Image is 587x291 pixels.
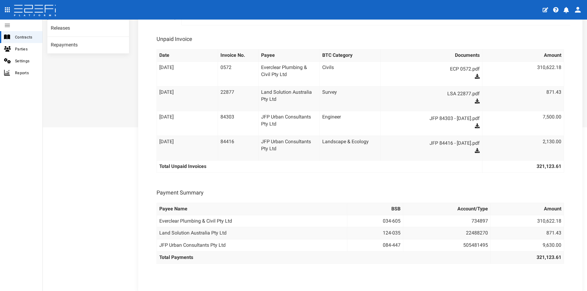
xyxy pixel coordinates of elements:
[491,252,564,264] th: 321,123.61
[403,215,491,227] td: 734897
[157,203,347,215] th: Payee Name
[15,69,38,76] span: Reports
[319,136,381,161] td: Landscape & Ecology
[157,252,491,264] th: Total Payments
[218,136,258,161] td: 84416
[482,161,564,173] th: 321,123.61
[157,136,218,161] td: [DATE]
[157,62,218,86] td: [DATE]
[347,239,403,252] td: 084-447
[15,45,38,53] span: Parties
[482,111,564,136] td: 7,500.00
[482,49,564,62] th: Amount
[258,111,319,136] td: JFP Urban Consultants Pty Ltd
[482,86,564,111] td: 871.43
[319,49,381,62] th: BTC Category
[381,49,482,62] th: Documents
[319,62,381,86] td: Civils
[258,49,319,62] th: Payee
[319,86,381,111] td: Survey
[157,36,192,42] h3: Unpaid Invoice
[47,20,129,37] a: Releases
[157,161,482,173] th: Total Unpaid Invoices
[47,37,129,53] a: Repayments
[157,111,218,136] td: [DATE]
[347,203,403,215] th: BSB
[157,227,347,239] td: Land Solution Australia Pty Ltd
[482,136,564,161] td: 2,130.00
[218,62,258,86] td: 0572
[157,86,218,111] td: [DATE]
[403,227,491,239] td: 22488270
[491,239,564,252] td: 9,630.00
[218,111,258,136] td: 84303
[347,215,403,227] td: 034-605
[218,86,258,111] td: 22877
[389,114,480,123] a: JFP 84303 - [DATE].pdf
[491,215,564,227] td: 310,622.18
[258,62,319,86] td: Everclear Plumbing & Civil Pty Ltd
[403,203,491,215] th: Account/Type
[347,227,403,239] td: 124-035
[403,239,491,252] td: 505481495
[157,239,347,252] td: JFP Urban Consultants Pty Ltd
[482,62,564,86] td: 310,622.18
[218,49,258,62] th: Invoice No.
[258,136,319,161] td: JFP Urban Consultants Pty Ltd
[157,49,218,62] th: Date
[491,203,564,215] th: Amount
[258,86,319,111] td: Land Solution Australia Pty Ltd
[15,57,38,64] span: Settings
[389,89,480,99] a: LSA 22877.pdf
[15,34,38,41] span: Contracts
[157,215,347,227] td: Everclear Plumbing & Civil Pty Ltd
[389,138,480,148] a: JFP 84416 - [DATE].pdf
[319,111,381,136] td: Engineer
[389,64,480,74] a: ECP 0572.pdf
[157,190,204,195] h3: Payment Summary
[491,227,564,239] td: 871.43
